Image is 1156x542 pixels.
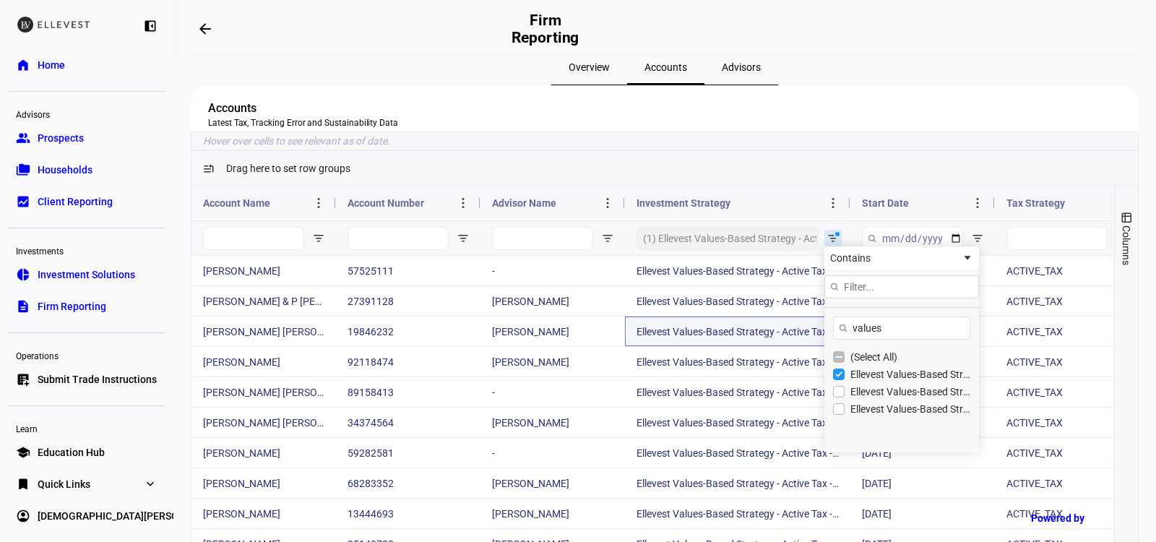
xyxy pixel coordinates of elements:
div: Column Filter [824,246,979,452]
span: Households [38,163,92,177]
button: Open Filter Menu [972,233,983,244]
div: 89158413 [336,377,480,407]
span: Investment Strategy [637,197,730,209]
div: [PERSON_NAME] & P [PERSON_NAME] Ttee [191,286,336,316]
eth-mat-symbol: account_circle [16,509,30,523]
div: - [480,256,625,285]
div: ACTIVE_TAX [995,468,1139,498]
div: [DATE] [850,499,995,528]
div: [PERSON_NAME] [191,347,336,377]
div: Operations [9,345,165,365]
div: Filtering operator [824,246,979,270]
div: ACTIVE_TAX [995,499,1139,528]
div: ACTIVE_TAX [995,408,1139,437]
eth-mat-symbol: folder_copy [16,163,30,177]
div: [PERSON_NAME] [480,408,625,437]
div: Investments [9,240,165,260]
div: [PERSON_NAME] [191,499,336,528]
a: bid_landscapeClient Reporting [9,187,165,216]
span: Advisor Name [492,197,556,209]
span: Drag here to set row groups [226,163,350,174]
div: [PERSON_NAME] [PERSON_NAME] [191,408,336,437]
span: Submit Trade Instructions [38,372,157,387]
div: - [480,377,625,407]
div: [PERSON_NAME] [191,256,336,285]
eth-mat-symbol: list_alt_add [16,372,30,387]
span: Columns [1121,225,1132,265]
div: Advisors [9,103,165,124]
div: 68283352 [336,468,480,498]
div: Ellevest Values-Based Strategy - Active Tax - Global [625,408,850,437]
div: [PERSON_NAME] [191,468,336,498]
span: Start Date [862,197,909,209]
div: Ellevest Values-Based Strategy - Active Tax - Global [850,369,973,380]
div: 27391128 [336,286,480,316]
div: Learn [9,418,165,438]
h2: Firm Reporting [506,12,584,46]
span: Home [38,58,65,72]
div: Contains [830,252,962,264]
span: Advisors [722,62,761,72]
eth-mat-symbol: left_panel_close [143,19,158,33]
span: Overview [569,62,610,72]
div: [PERSON_NAME] [480,286,625,316]
span: [DEMOGRAPHIC_DATA][PERSON_NAME] [38,509,221,523]
div: [PERSON_NAME] [PERSON_NAME] & [191,377,336,407]
div: [PERSON_NAME] [480,317,625,346]
div: 34374564 [336,408,480,437]
a: homeHome [9,51,165,79]
div: Ellevest Values-Based Strategy - Active Tax - Global [625,438,850,468]
div: Ellevest Values-Based Strategy - Active Tax - High TE - Global [850,386,973,397]
span: Tax Strategy [1006,197,1065,209]
div: [PERSON_NAME] [480,499,625,528]
div: ACTIVE_TAX [995,256,1139,285]
ethic-grid-insight-help-text: Hover over cells to see relevant as of date. [191,132,1139,150]
div: Ellevest Values-Based Strategy - Active Tax - Global [625,256,850,285]
eth-mat-symbol: home [16,58,30,72]
div: Ellevest Values-Based Strategy - Active Tax - Global [625,499,850,528]
input: Tax Strategy Filter Input [1006,227,1108,250]
div: [DATE] [850,438,995,468]
span: Account Number [348,197,424,209]
span: Quick Links [38,477,90,491]
div: [PERSON_NAME] [480,347,625,377]
div: Ellevest Values-Based Strategy - Active Tax - Global [625,286,850,316]
a: folder_copyHouseholds [9,155,165,184]
eth-mat-symbol: school [16,445,30,460]
div: Ellevest Values-Based Strategy - Active Tax - Global [625,377,850,407]
div: 13444693 [336,499,480,528]
div: (Select All) [850,351,973,363]
div: Filter List [824,348,979,418]
span: Firm Reporting [38,299,106,314]
span: Accounts [644,62,687,72]
button: Open Filter Menu [602,233,613,244]
div: Row Groups [226,163,350,174]
span: Account Name [203,197,270,209]
eth-mat-symbol: bid_landscape [16,194,30,209]
div: [PERSON_NAME] [PERSON_NAME] & [PERSON_NAME] Phd [191,317,336,346]
input: Search filter values [833,317,970,340]
a: Powered by [1024,504,1134,531]
div: ACTIVE_TAX [995,317,1139,346]
div: [PERSON_NAME] [191,438,336,468]
mat-icon: arrow_backwards [197,20,214,38]
button: Open Filter Menu [313,233,324,244]
a: pie_chartInvestment Solutions [9,260,165,289]
div: 57525111 [336,256,480,285]
div: 59282581 [336,438,480,468]
input: Filter Value [824,275,979,298]
eth-mat-symbol: bookmark [16,477,30,491]
div: Latest Tax, Tracking Error and Sustainability Data [208,117,1121,129]
div: ACTIVE_TAX [995,438,1139,468]
span: Client Reporting [38,194,113,209]
button: Open Filter Menu [827,233,839,244]
div: Accounts [208,100,1121,117]
div: Ellevest Values-Based Strategy - Active Tax - Global [625,317,850,346]
input: Advisor Name Filter Input [492,227,593,250]
div: - [480,438,625,468]
input: Account Number Filter Input [348,227,449,250]
div: [PERSON_NAME] [480,468,625,498]
eth-mat-symbol: expand_more [143,477,158,491]
div: 92118474 [336,347,480,377]
input: Start Date Filter Input [862,227,963,250]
